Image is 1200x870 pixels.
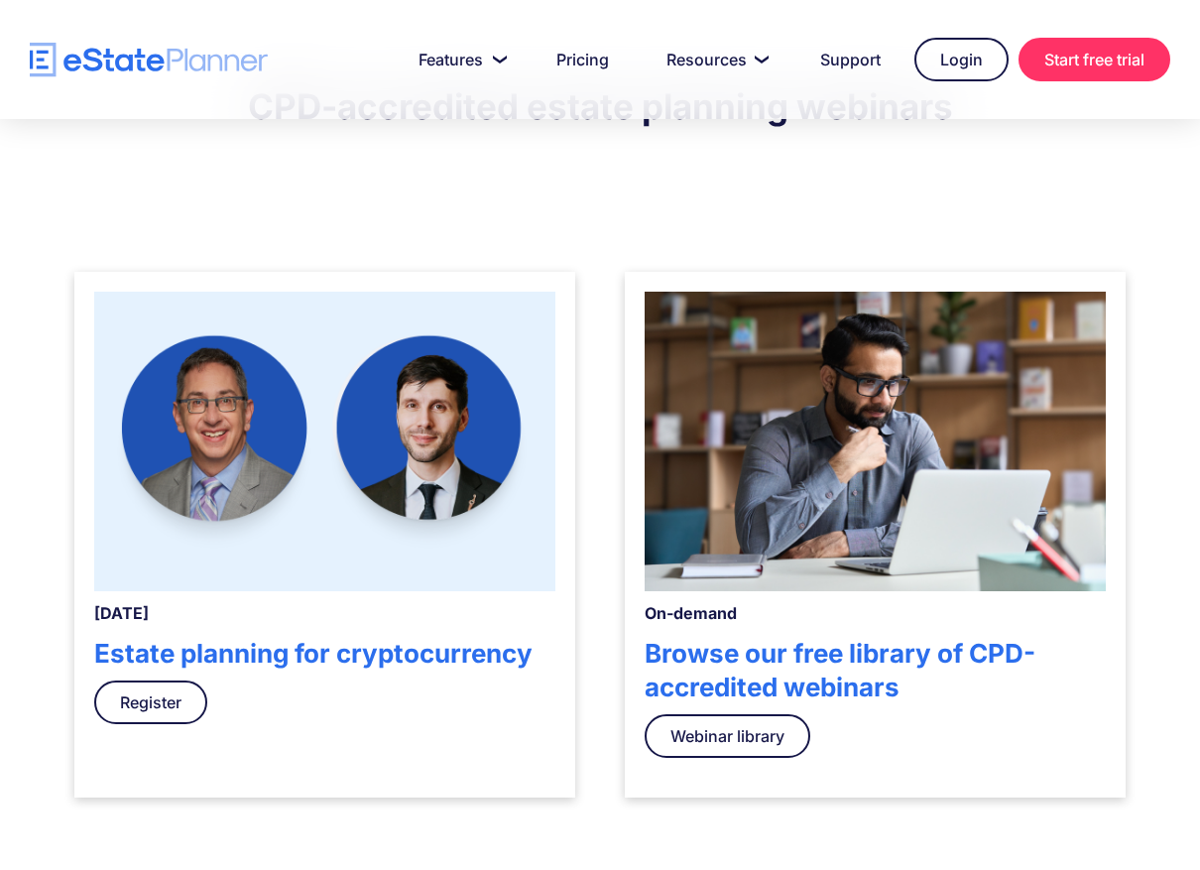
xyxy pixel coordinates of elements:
a: home [30,43,268,77]
strong: Estate planning for cryptocurrency [94,638,533,669]
a: Register [94,681,207,724]
h4: Browse our free library of CPD-accredited webinars [645,637,1106,704]
a: Resources [643,40,786,79]
a: Features [395,40,523,79]
a: Start free trial [1019,38,1170,81]
a: Pricing [533,40,633,79]
a: Login [914,38,1009,81]
strong: [DATE] [94,603,149,623]
a: Webinar library [645,714,810,758]
a: Support [796,40,904,79]
strong: On-demand [645,603,737,623]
